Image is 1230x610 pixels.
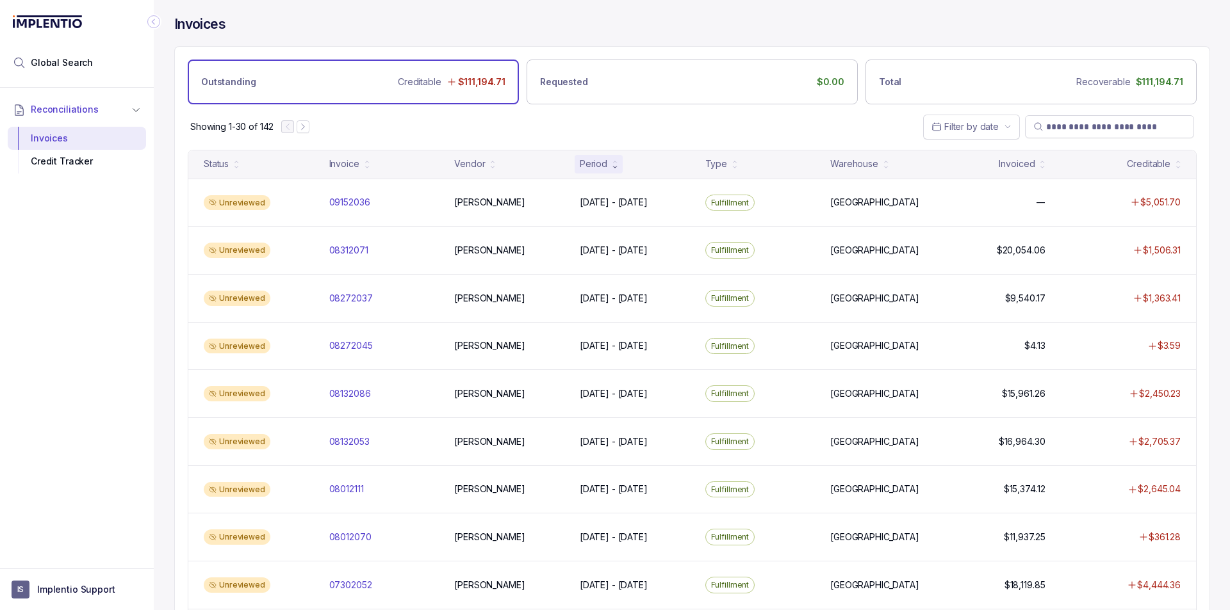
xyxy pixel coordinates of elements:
p: 08272037 [329,292,373,305]
p: Fulfillment [711,483,750,496]
p: Fulfillment [711,531,750,543]
p: [GEOGRAPHIC_DATA] [830,339,919,352]
button: Reconciliations [8,95,146,124]
p: Fulfillment [711,579,750,591]
p: $111,194.71 [1136,76,1183,88]
div: Collapse Icon [146,14,161,29]
p: 09152036 [329,196,370,209]
p: 08012111 [329,483,364,495]
h4: Invoices [174,15,225,33]
p: $2,645.04 [1138,483,1181,495]
p: $361.28 [1149,531,1181,543]
p: $1,363.41 [1143,292,1181,305]
p: [GEOGRAPHIC_DATA] [830,196,919,209]
div: Type [705,157,727,170]
search: Date Range Picker [931,120,999,133]
span: Filter by date [944,121,999,132]
p: [PERSON_NAME] [454,579,525,591]
p: $5,051.70 [1140,196,1181,209]
div: Invoiced [999,157,1035,170]
p: Requested [540,76,588,88]
p: $4.13 [1024,339,1045,352]
p: Total [879,76,901,88]
p: [DATE] - [DATE] [580,244,648,257]
span: Global Search [31,56,93,69]
p: [PERSON_NAME] [454,531,525,543]
p: [PERSON_NAME] [454,196,525,209]
div: Unreviewed [204,243,270,258]
div: Unreviewed [204,339,270,354]
button: User initialsImplentio Support [12,581,142,598]
p: 07302052 [329,579,372,591]
p: [PERSON_NAME] [454,435,525,448]
p: $9,540.17 [1005,292,1045,305]
p: [GEOGRAPHIC_DATA] [830,244,919,257]
p: $0.00 [817,76,844,88]
div: Credit Tracker [18,150,136,173]
p: [PERSON_NAME] [454,292,525,305]
p: $2,705.37 [1138,435,1181,448]
p: — [1037,196,1045,209]
p: $16,964.30 [999,435,1045,448]
p: [GEOGRAPHIC_DATA] [830,292,919,305]
div: Unreviewed [204,482,270,497]
div: Unreviewed [204,434,270,449]
button: Next Page [297,120,309,133]
p: Fulfillment [711,292,750,305]
div: Unreviewed [204,195,270,211]
p: [DATE] - [DATE] [580,387,648,400]
p: Implentio Support [37,583,115,596]
div: Reconciliations [8,124,146,176]
p: [PERSON_NAME] [454,387,525,400]
div: Status [204,157,229,170]
p: [DATE] - [DATE] [580,483,648,495]
p: [DATE] - [DATE] [580,339,648,352]
p: $3.59 [1158,339,1181,352]
p: Fulfillment [711,435,750,448]
span: User initials [12,581,29,598]
p: Creditable [398,76,441,88]
p: $2,450.23 [1139,387,1181,400]
div: Warehouse [830,157,878,170]
p: [GEOGRAPHIC_DATA] [830,435,919,448]
div: Invoices [18,127,136,150]
div: Remaining page entries [190,120,274,133]
p: [PERSON_NAME] [454,483,525,495]
p: $4,444.36 [1137,579,1181,591]
p: [GEOGRAPHIC_DATA] [830,483,919,495]
p: $15,961.26 [1002,387,1045,400]
p: [PERSON_NAME] [454,339,525,352]
p: $20,054.06 [997,244,1045,257]
div: Unreviewed [204,291,270,306]
p: Outstanding [201,76,256,88]
div: Unreviewed [204,386,270,401]
p: Showing 1-30 of 142 [190,120,274,133]
p: Fulfillment [711,340,750,353]
p: 08012070 [329,531,372,543]
p: 08132053 [329,435,370,448]
p: $18,119.85 [1004,579,1045,591]
p: [DATE] - [DATE] [580,435,648,448]
p: [GEOGRAPHIC_DATA] [830,531,919,543]
button: Date Range Picker [923,115,1020,139]
p: [PERSON_NAME] [454,244,525,257]
p: 08312071 [329,244,368,257]
p: [DATE] - [DATE] [580,292,648,305]
p: 08272045 [329,339,373,352]
p: Recoverable [1076,76,1130,88]
p: [DATE] - [DATE] [580,579,648,591]
p: $1,506.31 [1143,244,1181,257]
p: $111,194.71 [458,76,505,88]
p: $15,374.12 [1004,483,1045,495]
div: Unreviewed [204,529,270,545]
p: 08132086 [329,387,371,400]
p: [GEOGRAPHIC_DATA] [830,579,919,591]
div: Creditable [1127,157,1170,170]
p: [GEOGRAPHIC_DATA] [830,387,919,400]
p: Fulfillment [711,197,750,209]
p: [DATE] - [DATE] [580,196,648,209]
p: Fulfillment [711,387,750,400]
p: Fulfillment [711,244,750,257]
div: Vendor [454,157,485,170]
div: Period [580,157,607,170]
